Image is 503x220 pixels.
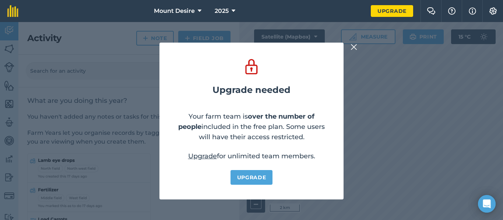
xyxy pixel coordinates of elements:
[154,7,195,15] span: Mount Desire
[188,152,217,160] a: Upgrade
[212,85,291,95] h2: Upgrade needed
[478,195,496,213] div: Open Intercom Messenger
[231,170,273,185] a: Upgrade
[174,111,329,142] p: Your farm team is included in the free plan. Some users will have their access restricted.
[427,7,436,15] img: Two speech bubbles overlapping with the left bubble in the forefront
[351,43,357,51] img: svg+xml;base64,PHN2ZyB4bWxucz0iaHR0cDovL3d3dy53My5vcmcvMjAwMC9zdmciIHdpZHRoPSIyMiIgaGVpZ2h0PSIzMC...
[469,7,476,15] img: svg+xml;base64,PHN2ZyB4bWxucz0iaHR0cDovL3d3dy53My5vcmcvMjAwMC9zdmciIHdpZHRoPSIxNyIgaGVpZ2h0PSIxNy...
[489,7,497,15] img: A cog icon
[7,5,18,17] img: fieldmargin Logo
[188,151,315,161] p: for unlimited team members.
[215,7,229,15] span: 2025
[371,5,413,17] a: Upgrade
[447,7,456,15] img: A question mark icon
